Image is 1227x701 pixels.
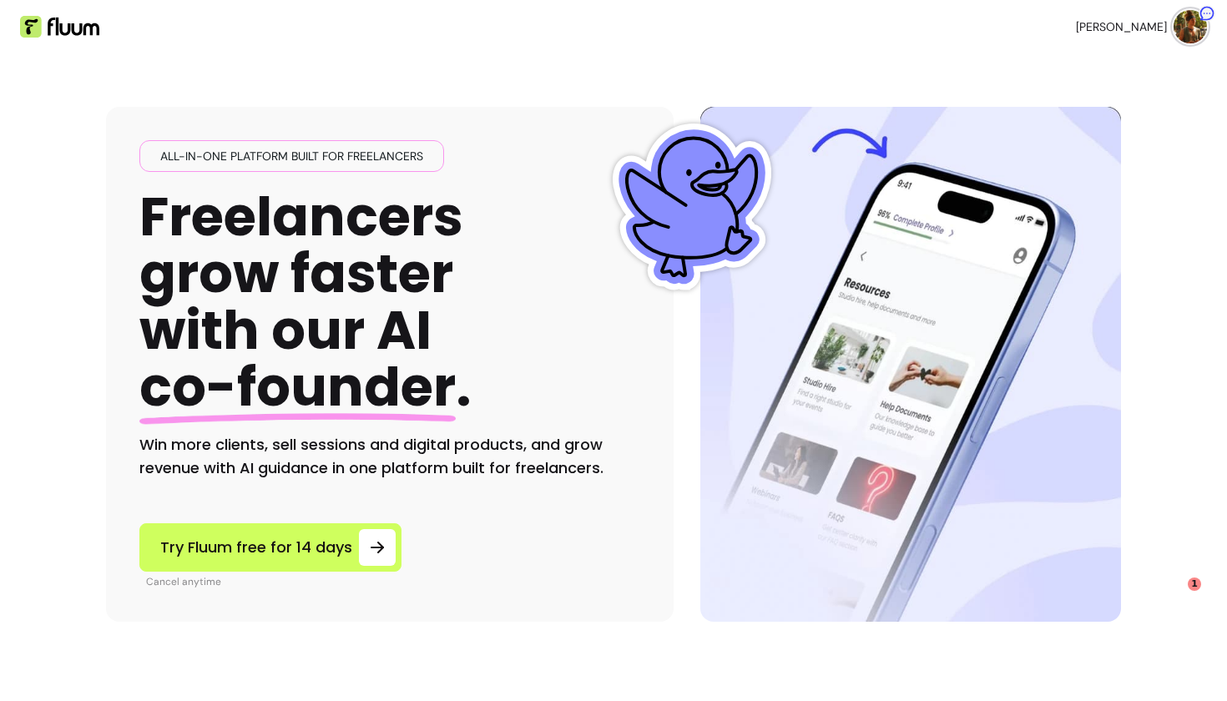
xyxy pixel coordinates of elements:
[160,536,352,559] span: Try Fluum free for 14 days
[139,350,456,424] span: co-founder
[139,433,640,480] h2: Win more clients, sell sessions and digital products, and grow revenue with AI guidance in one pl...
[608,124,775,290] img: Fluum Duck sticker
[1076,10,1207,43] button: avatar[PERSON_NAME]
[139,189,472,416] h1: Freelancers grow faster with our AI .
[20,16,99,38] img: Fluum Logo
[139,523,401,572] a: Try Fluum free for 14 days
[1188,577,1201,591] span: 1
[1174,10,1207,43] img: avatar
[893,531,1227,656] iframe: Intercom notifications message
[154,148,430,164] span: All-in-one platform built for freelancers
[700,107,1121,622] img: Hero
[1154,577,1194,618] iframe: Intercom live chat
[146,575,401,588] p: Cancel anytime
[1076,18,1167,35] span: [PERSON_NAME]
